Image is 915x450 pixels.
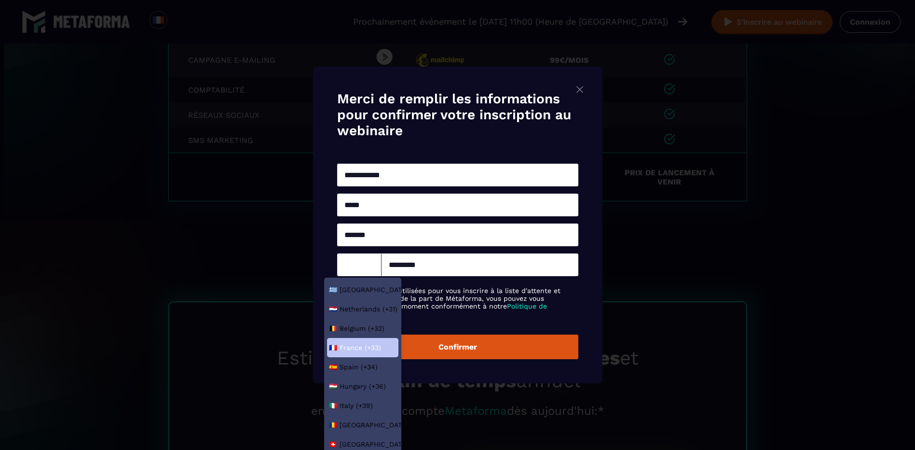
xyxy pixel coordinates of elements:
[329,420,337,430] span: 🇷🇴
[329,439,337,449] span: 🇨🇭
[340,362,378,372] span: Spain (+34)
[329,323,337,333] span: 🇧🇪
[340,304,397,314] span: Netherlands (+31)
[329,362,337,372] span: 🇪🇸
[340,381,386,391] span: Hungary (+36)
[329,381,337,391] span: 🇭🇺
[574,84,586,96] img: close
[340,323,384,333] span: Belgium (+32)
[329,285,337,295] span: 🇬🇷
[340,285,427,295] span: [GEOGRAPHIC_DATA] (+30)
[337,302,547,318] a: Politique de confidentialité
[329,343,337,352] span: 🇫🇷
[337,91,578,139] h4: Merci de remplir les informations pour confirmer votre inscription au webinaire
[340,343,381,352] span: France (+33)
[340,401,373,410] span: Italy (+39)
[329,401,337,410] span: 🇮🇹
[329,304,337,314] span: 🇳🇱
[340,420,427,430] span: [GEOGRAPHIC_DATA] (+40)
[341,260,373,271] input: Search for option
[337,287,578,318] label: Vos données sont utilisées pour vous inscrire à la liste d'attente et recevoir des mails de la pa...
[337,253,382,276] div: Search for option
[337,335,578,359] button: Confirmer
[340,439,425,449] span: [GEOGRAPHIC_DATA] (+41)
